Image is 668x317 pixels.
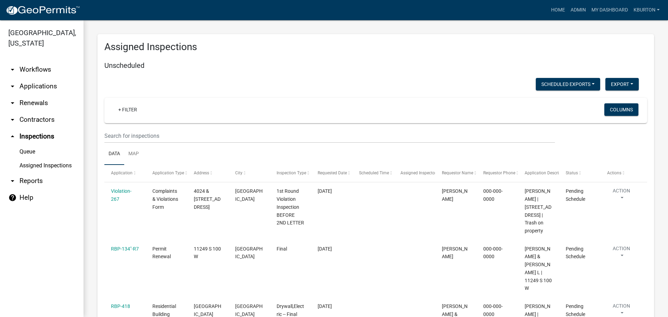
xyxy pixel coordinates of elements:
[113,103,143,116] a: + Filter
[152,188,178,210] span: Complaints & Violations Form
[400,171,436,175] span: Assigned Inspector
[8,82,17,90] i: arrow_drop_down
[104,61,647,70] h5: Unscheduled
[518,165,559,182] datatable-header-cell: Application Description
[566,171,578,175] span: Status
[483,246,503,260] span: 000-000-0000
[194,188,221,210] span: 4024 & 4032 N WATER ST
[601,165,642,182] datatable-header-cell: Actions
[589,3,631,17] a: My Dashboard
[604,103,638,116] button: Columns
[318,303,332,309] span: 08/28/2025
[548,3,568,17] a: Home
[435,165,477,182] datatable-header-cell: Requestor Name
[8,99,17,107] i: arrow_drop_down
[318,171,347,175] span: Requested Date
[194,246,221,260] span: 11249 S 100 W
[605,78,639,90] button: Export
[631,3,662,17] a: kburton
[270,165,311,182] datatable-header-cell: Inspection Type
[483,188,503,202] span: 000-000-0000
[152,171,184,175] span: Application Type
[8,65,17,74] i: arrow_drop_down
[194,171,209,175] span: Address
[8,132,17,141] i: arrow_drop_up
[525,188,551,233] span: Cooper, Jerry L Sr | 4024 & 4032 N WATER ST | Trash on property
[104,41,647,53] h3: Assigned Inspections
[352,165,394,182] datatable-header-cell: Scheduled Time
[104,129,555,143] input: Search for inspections
[277,171,306,175] span: Inspection Type
[442,246,468,260] span: Corey
[152,246,171,260] span: Permit Renewal
[394,165,435,182] datatable-header-cell: Assigned Inspector
[235,246,263,260] span: Bunker Hill
[235,303,263,317] span: PERU
[277,188,304,225] span: 1st Round Violation Inspection BEFORE 2ND LETTER
[442,188,468,202] span: Megan Mongosa
[235,171,242,175] span: City
[104,165,146,182] datatable-header-cell: Application
[111,188,132,202] a: Violation-267
[8,193,17,202] i: help
[146,165,187,182] datatable-header-cell: Application Type
[442,171,473,175] span: Requestor Name
[607,187,636,205] button: Action
[559,165,601,182] datatable-header-cell: Status
[235,188,263,202] span: MEXICO
[311,165,352,182] datatable-header-cell: Requested Date
[566,246,585,260] span: Pending Schedule
[477,165,518,182] datatable-header-cell: Requestor Phone
[359,171,389,175] span: Scheduled Time
[111,303,130,309] a: RBP-418
[318,188,332,194] span: 11/27/2023
[229,165,270,182] datatable-header-cell: City
[277,246,287,252] span: Final
[566,188,585,202] span: Pending Schedule
[124,143,143,165] a: Map
[525,246,552,291] span: KEITH, JOHN D & JONI L | 11249 S 100 W
[104,143,124,165] a: Data
[111,171,133,175] span: Application
[187,165,229,182] datatable-header-cell: Address
[111,246,139,252] a: RBP-134"-R7
[483,303,503,317] span: 000-000-0000
[483,171,515,175] span: Requestor Phone
[536,78,600,90] button: Scheduled Exports
[607,245,636,262] button: Action
[318,246,332,252] span: 06/17/2025
[568,3,589,17] a: Admin
[566,303,585,317] span: Pending Schedule
[607,171,621,175] span: Actions
[8,177,17,185] i: arrow_drop_down
[525,171,568,175] span: Application Description
[8,116,17,124] i: arrow_drop_down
